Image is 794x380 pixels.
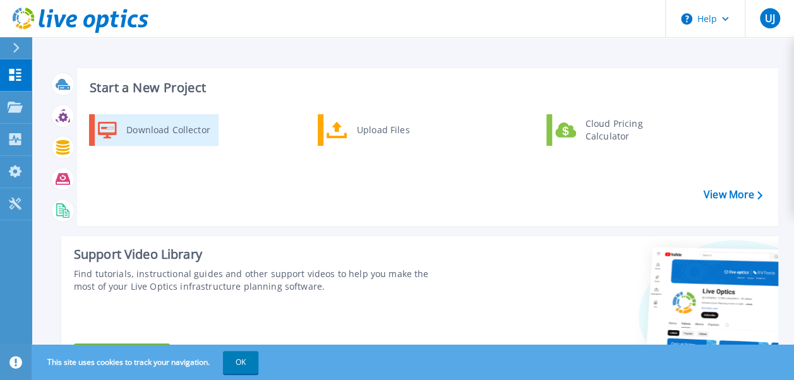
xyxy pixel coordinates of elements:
div: Support Video Library [74,246,447,263]
a: Upload Files [318,114,447,146]
a: Explore Now! [74,343,170,369]
div: Download Collector [120,117,215,143]
div: Find tutorials, instructional guides and other support videos to help you make the most of your L... [74,268,447,293]
span: UJ [764,13,774,23]
div: Cloud Pricing Calculator [579,117,673,143]
h3: Start a New Project [90,81,762,95]
div: Upload Files [351,117,444,143]
a: Cloud Pricing Calculator [546,114,676,146]
a: Download Collector [89,114,219,146]
a: View More [704,189,762,201]
span: This site uses cookies to track your navigation. [35,351,258,374]
button: OK [223,351,258,374]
